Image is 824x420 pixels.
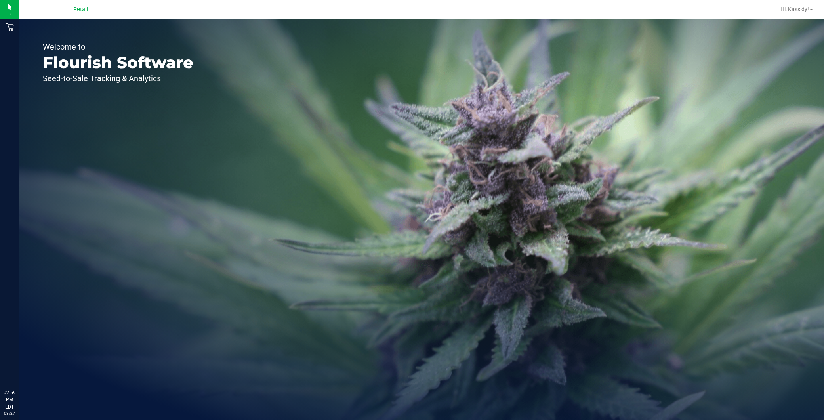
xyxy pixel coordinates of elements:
span: Hi, Kassidy! [780,6,809,12]
span: Retail [73,6,88,13]
p: 02:59 PM EDT [4,389,15,410]
p: Welcome to [43,43,193,51]
iframe: Resource center [8,357,32,380]
p: 08/27 [4,410,15,416]
inline-svg: Retail [6,23,14,31]
p: Seed-to-Sale Tracking & Analytics [43,74,193,82]
p: Flourish Software [43,55,193,71]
